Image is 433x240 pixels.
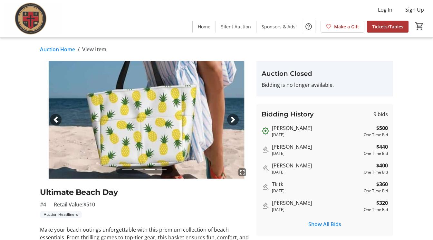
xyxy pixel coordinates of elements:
div: Tk tk [272,180,361,188]
a: Home [193,21,216,33]
div: [PERSON_NAME] [272,124,361,132]
span: Retail Value: $510 [54,201,95,208]
span: Sponsors & Ads! [262,23,297,30]
strong: $400 [376,162,388,169]
mat-icon: Outbid [262,146,269,154]
span: #4 [40,201,46,208]
a: Sponsors & Ads! [256,21,302,33]
div: [DATE] [272,132,361,138]
span: View Item [82,45,106,53]
span: Make a Gift [334,23,359,30]
mat-icon: Outbid [262,165,269,172]
button: Log In [373,5,398,15]
div: One Time Bid [364,188,388,194]
h2: Ultimate Beach Day [40,186,249,198]
span: Show All Bids [308,220,341,228]
a: Make a Gift [321,21,364,33]
div: [DATE] [272,207,361,213]
strong: $320 [376,199,388,207]
img: Cardinal Kung Academy's Logo [4,3,61,35]
div: [PERSON_NAME] [272,143,361,151]
strong: $440 [376,143,388,151]
div: [DATE] [272,188,361,194]
a: Tickets/Tables [367,21,409,33]
mat-icon: Outbid [262,183,269,191]
tr-label-badge: Auction Headliners [40,211,82,218]
strong: $360 [376,180,388,188]
mat-icon: fullscreen [238,168,246,176]
div: One Time Bid [364,132,388,138]
div: One Time Bid [364,169,388,175]
mat-icon: Outbid [262,202,269,210]
p: Bidding is no longer available. [262,81,388,89]
a: Auction Home [40,45,75,53]
div: [PERSON_NAME] [272,199,361,207]
span: Silent Auction [221,23,251,30]
div: [PERSON_NAME] [272,162,361,169]
button: Show All Bids [262,218,388,231]
span: / [78,45,80,53]
button: Sign Up [400,5,429,15]
div: One Time Bid [364,151,388,156]
img: Image [40,61,249,179]
span: Sign Up [405,6,424,14]
a: Silent Auction [216,21,256,33]
div: [DATE] [272,151,361,156]
span: Home [198,23,210,30]
h3: Bidding History [262,109,314,119]
span: 9 bids [373,110,388,118]
strong: $500 [376,124,388,132]
button: Help [302,20,315,33]
mat-icon: Outbid [262,127,269,135]
div: One Time Bid [364,207,388,213]
span: Tickets/Tables [372,23,403,30]
span: Log In [378,6,392,14]
div: [DATE] [272,169,361,175]
h3: Auction Closed [262,69,388,78]
button: Cart [414,20,425,32]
